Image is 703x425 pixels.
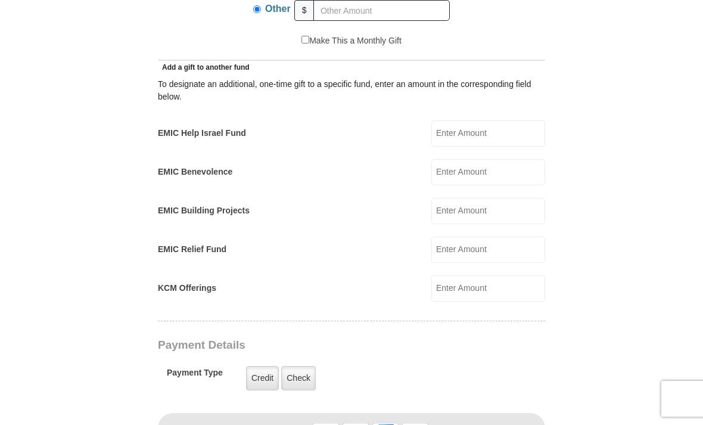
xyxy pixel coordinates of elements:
[158,63,250,72] span: Add a gift to another fund
[158,243,226,256] label: EMIC Relief Fund
[158,282,216,294] label: KCM Offerings
[301,36,309,44] input: Make This a Monthly Gift
[431,237,545,263] input: Enter Amount
[167,368,223,384] h5: Payment Type
[158,339,462,352] h3: Payment Details
[431,198,545,224] input: Enter Amount
[158,204,250,217] label: EMIC Building Projects
[158,127,246,139] label: EMIC Help Israel Fund
[431,120,545,147] input: Enter Amount
[158,166,232,178] label: EMIC Benevolence
[431,159,545,185] input: Enter Amount
[301,35,402,47] label: Make This a Monthly Gift
[431,275,545,302] input: Enter Amount
[265,4,291,14] span: Other
[158,78,545,103] div: To designate an additional, one-time gift to a specific fund, enter an amount in the correspondin...
[246,366,279,390] label: Credit
[281,366,316,390] label: Check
